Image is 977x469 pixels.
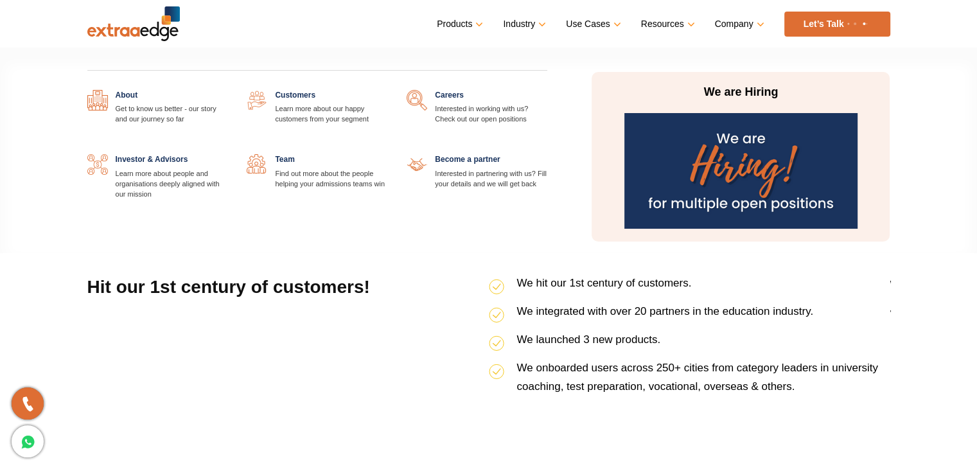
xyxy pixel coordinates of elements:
[489,358,890,405] li: We onboarded users across 250+ cities from category leaders in university coaching, test preparat...
[620,85,861,100] p: We are Hiring
[784,12,890,37] a: Let’s Talk
[437,15,480,33] a: Products
[489,330,890,358] li: We launched 3 new products.
[87,274,489,405] h3: Hit our 1st century of customers!
[489,274,890,302] li: We hit our 1st century of customers.
[715,15,762,33] a: Company
[566,15,618,33] a: Use Cases
[489,302,890,330] li: We integrated with over 20 partners in the education industry.
[503,15,543,33] a: Industry
[641,15,692,33] a: Resources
